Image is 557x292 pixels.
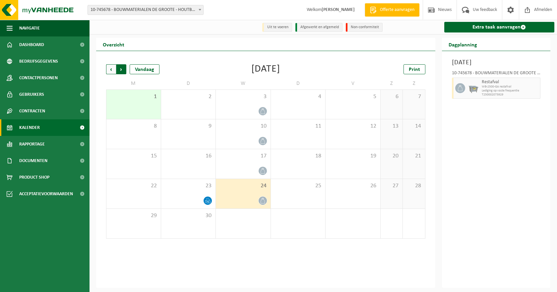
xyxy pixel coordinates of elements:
span: 20 [384,152,399,160]
span: 4 [274,93,322,100]
span: Product Shop [19,169,49,186]
li: Afgewerkt en afgemeld [295,23,342,32]
span: 7 [406,93,421,100]
span: Acceptatievoorwaarden [19,186,73,202]
td: Z [403,78,425,89]
span: Volgende [116,64,126,74]
a: Print [403,64,425,74]
span: Dashboard [19,36,44,53]
div: Vandaag [130,64,159,74]
td: D [271,78,326,89]
span: 13 [384,123,399,130]
td: W [216,78,271,89]
span: 26 [329,182,377,190]
span: Contactpersonen [19,70,58,86]
span: 28 [406,182,421,190]
span: Navigatie [19,20,40,36]
span: Restafval [482,80,539,85]
span: Vorige [106,64,116,74]
li: Uit te voeren [262,23,292,32]
div: 10-745678 - BOUWMATERIALEN DE GROOTE - HOUTBOERKE - [GEOGRAPHIC_DATA] [452,71,541,78]
span: 23 [164,182,213,190]
span: 15 [110,152,157,160]
span: 11 [274,123,322,130]
h2: Dagplanning [442,38,484,51]
span: Print [409,67,420,72]
span: 24 [219,182,267,190]
span: 14 [406,123,421,130]
strong: [PERSON_NAME] [322,7,355,12]
span: 12 [329,123,377,130]
a: Offerte aanvragen [365,3,419,17]
span: T250002073929 [482,93,539,97]
span: 8 [110,123,157,130]
td: Z [381,78,403,89]
span: 2 [164,93,213,100]
span: WB-2500-GA restafval [482,85,539,89]
td: D [161,78,216,89]
span: 19 [329,152,377,160]
span: 10 [219,123,267,130]
span: 6 [384,93,399,100]
span: 1 [110,93,157,100]
span: Kalender [19,119,40,136]
span: 3 [219,93,267,100]
span: Contracten [19,103,45,119]
span: Gebruikers [19,86,44,103]
img: WB-2500-GAL-GY-01 [468,83,478,93]
a: Extra taak aanvragen [444,22,555,32]
span: 30 [164,212,213,219]
span: 25 [274,182,322,190]
span: Bedrijfsgegevens [19,53,58,70]
span: 5 [329,93,377,100]
span: 21 [406,152,421,160]
span: Lediging op vaste frequentie [482,89,539,93]
span: Offerte aanvragen [378,7,416,13]
span: Rapportage [19,136,45,152]
span: Documenten [19,152,47,169]
td: M [106,78,161,89]
span: 27 [384,182,399,190]
h3: [DATE] [452,58,541,68]
span: 10-745678 - BOUWMATERIALEN DE GROOTE - HOUTBOERKE - GENT [88,5,204,15]
span: 17 [219,152,267,160]
span: 29 [110,212,157,219]
td: V [326,78,381,89]
div: [DATE] [251,64,280,74]
span: 22 [110,182,157,190]
span: 10-745678 - BOUWMATERIALEN DE GROOTE - HOUTBOERKE - GENT [88,5,203,15]
li: Non-conformiteit [346,23,383,32]
h2: Overzicht [96,38,131,51]
span: 16 [164,152,213,160]
span: 18 [274,152,322,160]
span: 9 [164,123,213,130]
